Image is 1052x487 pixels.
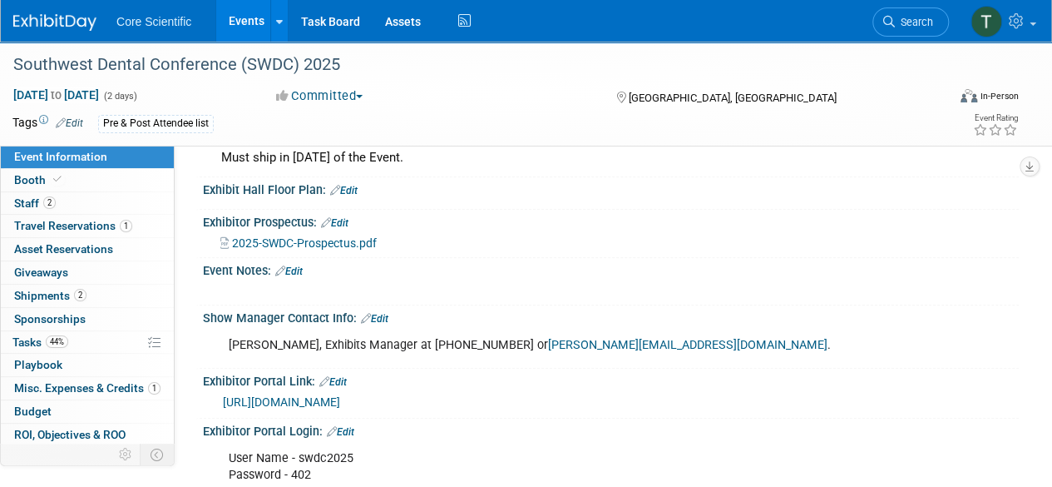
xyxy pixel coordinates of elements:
a: Edit [275,266,303,277]
a: Staff2 [1,192,174,215]
span: Misc. Expenses & Credits [14,381,161,395]
a: [PERSON_NAME][EMAIL_ADDRESS][DOMAIN_NAME] [548,338,827,352]
a: Edit [321,217,348,229]
span: 1 [120,220,132,232]
div: Pre & Post Attendee list [98,115,214,132]
a: Travel Reservations1 [1,215,174,237]
a: Tasks44% [1,331,174,354]
div: Southwest Dental Conference (SWDC) 2025 [7,50,933,80]
span: Core Scientific [116,15,191,28]
span: 44% [46,335,68,348]
td: Toggle Event Tabs [141,444,175,465]
button: Committed [270,87,369,105]
a: Event Information [1,146,174,168]
a: Edit [361,313,388,325]
a: Misc. Expenses & Credits1 [1,377,174,400]
a: Booth [1,169,174,191]
span: (2 days) [102,91,137,102]
span: [DATE] [DATE] [12,87,100,102]
i: Booth reservation complete [53,175,62,184]
a: 2025-SWDC-Prospectus.pdf [220,236,377,250]
a: ROI, Objectives & ROO [1,424,174,446]
div: Exhibitor Prospectus: [203,210,1019,231]
div: Event Notes: [203,258,1019,280]
span: Tasks [12,335,68,349]
img: Thila Pathma [971,6,1002,37]
div: Event Rating [973,114,1018,122]
div: In-Person [980,90,1019,102]
span: Sponsorships [14,312,86,325]
a: Sponsorships [1,308,174,330]
span: Travel Reservations [14,219,132,232]
a: Edit [56,117,83,129]
span: Booth [14,173,65,186]
a: Giveaways [1,261,174,284]
span: 2 [74,289,86,301]
div: Event Format [872,87,1019,112]
a: Playbook [1,354,174,376]
a: Edit [327,426,354,438]
span: Giveaways [14,266,68,279]
td: Personalize Event Tab Strip [111,444,141,465]
a: Shipments2 [1,285,174,307]
div: Exhibit Hall Floor Plan: [203,177,1019,199]
span: Staff [14,196,56,210]
span: 2 [43,196,56,209]
span: to [48,88,64,102]
a: [URL][DOMAIN_NAME] [223,395,340,409]
img: Format-Inperson.png [961,89,977,102]
img: ExhibitDay [13,14,96,31]
a: Asset Reservations [1,238,174,261]
div: [PERSON_NAME], Exhibits Manager at [PHONE_NUMBER] or . [217,329,857,362]
span: Asset Reservations [14,242,113,256]
span: Event Information [14,150,107,163]
a: Search [872,7,949,37]
a: Budget [1,400,174,423]
span: [GEOGRAPHIC_DATA], [GEOGRAPHIC_DATA] [628,92,836,104]
span: Playbook [14,358,62,371]
div: Exhibitor Portal Link: [203,369,1019,390]
span: Shipments [14,289,86,302]
td: Tags [12,114,83,133]
span: Search [895,16,933,28]
span: ROI, Objectives & ROO [14,428,126,441]
a: Edit [330,185,358,196]
div: Exhibitor Portal Login: [203,419,1019,440]
a: Edit [319,376,347,388]
span: Budget [14,405,52,418]
span: 2025-SWDC-Prospectus.pdf [232,236,377,250]
span: 1 [148,382,161,395]
div: Show Manager Contact Info: [203,306,1019,327]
